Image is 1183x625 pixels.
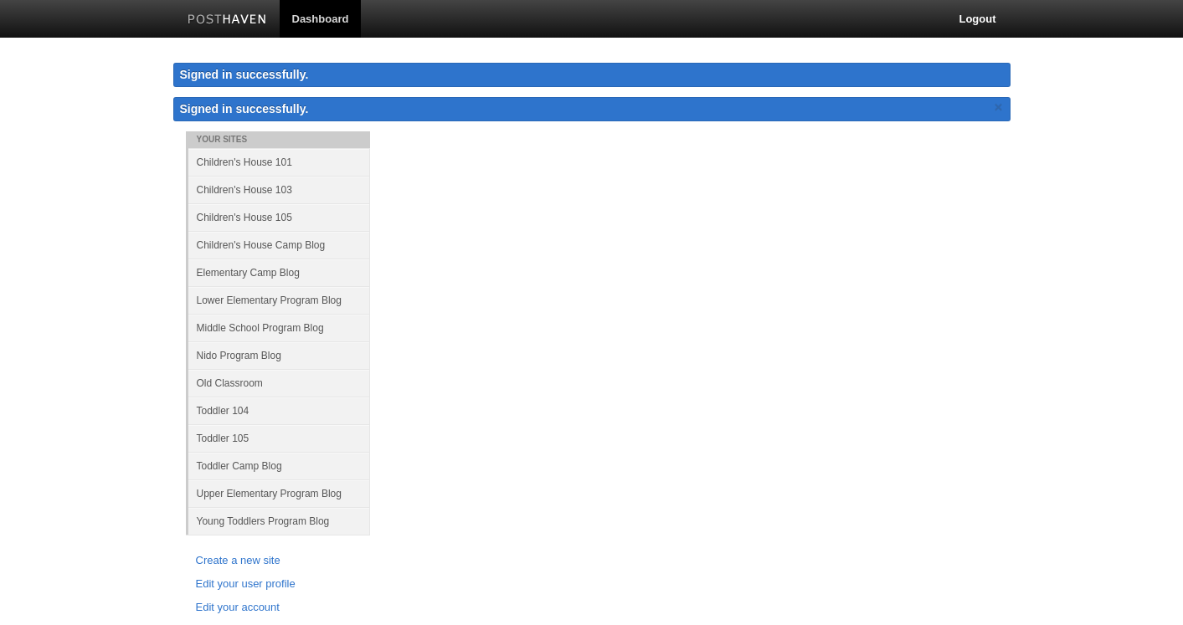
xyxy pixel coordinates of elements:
a: Middle School Program Blog [188,314,370,341]
a: Create a new site [196,552,360,570]
a: Children's House 103 [188,176,370,203]
a: Children's House 101 [188,148,370,176]
a: × [991,97,1006,118]
div: Signed in successfully. [173,63,1011,87]
a: Toddler 105 [188,424,370,452]
a: Children's House 105 [188,203,370,231]
a: Nido Program Blog [188,341,370,369]
a: Toddler 104 [188,397,370,424]
span: Signed in successfully. [180,102,309,115]
a: Old Classroom [188,369,370,397]
img: Posthaven-bar [188,14,267,27]
a: Edit your account [196,599,360,617]
a: Children's House Camp Blog [188,231,370,259]
li: Your Sites [186,131,370,148]
a: Edit your user profile [196,576,360,593]
a: Upper Elementary Program Blog [188,479,370,507]
a: Young Toddlers Program Blog [188,507,370,535]
a: Lower Elementary Program Blog [188,286,370,314]
a: Toddler Camp Blog [188,452,370,479]
a: Elementary Camp Blog [188,259,370,286]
